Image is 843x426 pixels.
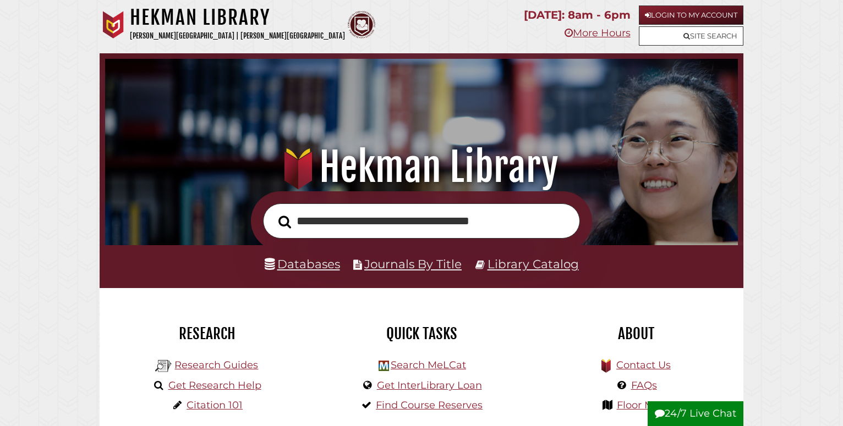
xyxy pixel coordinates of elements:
a: Login to My Account [639,5,743,25]
a: Databases [265,257,340,271]
h1: Hekman Library [118,143,725,191]
a: Get Research Help [168,379,261,391]
a: Get InterLibrary Loan [377,379,482,391]
img: Hekman Library Logo [155,358,172,374]
h2: Quick Tasks [322,324,521,343]
img: Calvin Theological Seminary [348,11,375,38]
h2: About [537,324,735,343]
a: Journals By Title [364,257,462,271]
a: Contact Us [616,359,671,371]
a: Research Guides [174,359,258,371]
p: [DATE]: 8am - 6pm [524,5,631,25]
a: FAQs [631,379,657,391]
img: Hekman Library Logo [379,361,389,371]
h2: Research [108,324,306,343]
a: Library Catalog [488,257,579,271]
a: Citation 101 [187,399,243,411]
a: Search MeLCat [391,359,466,371]
i: Search [278,215,291,229]
img: Calvin University [100,11,127,38]
a: More Hours [565,27,631,39]
p: [PERSON_NAME][GEOGRAPHIC_DATA] | [PERSON_NAME][GEOGRAPHIC_DATA] [130,30,345,42]
h1: Hekman Library [130,5,345,30]
button: Search [273,212,297,231]
a: Find Course Reserves [376,399,483,411]
a: Floor Maps [617,399,671,411]
a: Site Search [639,26,743,46]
